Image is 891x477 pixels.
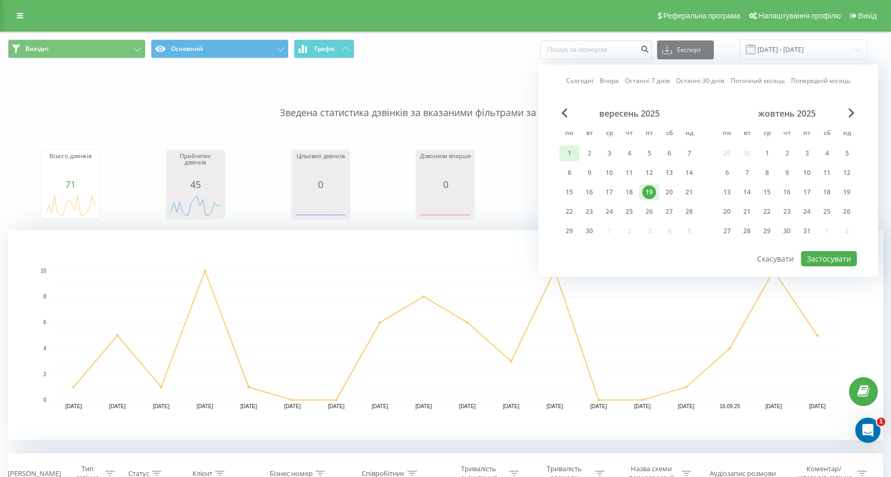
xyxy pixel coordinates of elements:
[622,166,636,180] div: 11
[600,76,619,86] a: Вчора
[800,147,814,160] div: 3
[760,185,774,199] div: 15
[314,45,335,53] span: Графік
[599,146,619,161] div: ср 3 вер 2025 р.
[372,403,388,409] text: [DATE]
[619,204,639,220] div: чт 25 вер 2025 р.
[797,223,817,239] div: пт 31 жовт 2025 р.
[639,165,659,181] div: пт 12 вер 2025 р.
[817,184,837,200] div: сб 18 жовт 2025 р.
[678,403,694,409] text: [DATE]
[720,185,734,199] div: 13
[43,371,46,377] text: 2
[800,205,814,219] div: 24
[639,146,659,161] div: пт 5 вер 2025 р.
[679,146,699,161] div: нд 7 вер 2025 р.
[820,166,834,180] div: 11
[719,126,735,142] abbr: понеділок
[662,166,676,180] div: 13
[169,179,222,190] div: 45
[839,126,855,142] abbr: неділя
[800,166,814,180] div: 10
[599,184,619,200] div: ср 17 вер 2025 р.
[169,190,222,221] svg: A chart.
[840,166,854,180] div: 12
[717,108,857,119] div: жовтень 2025
[720,224,734,238] div: 27
[777,165,797,181] div: чт 9 жовт 2025 р.
[579,146,599,161] div: вт 2 вер 2025 р.
[562,166,576,180] div: 8
[740,205,754,219] div: 21
[682,166,696,180] div: 14
[757,165,777,181] div: ср 8 жовт 2025 р.
[837,184,857,200] div: нд 19 жовт 2025 р.
[661,126,677,142] abbr: субота
[797,204,817,220] div: пт 24 жовт 2025 р.
[780,166,794,180] div: 9
[765,403,782,409] text: [DATE]
[581,126,597,142] abbr: вівторок
[579,165,599,181] div: вт 9 вер 2025 р.
[800,185,814,199] div: 17
[559,184,579,200] div: пн 15 вер 2025 р.
[659,204,679,220] div: сб 27 вер 2025 р.
[740,166,754,180] div: 7
[44,179,97,190] div: 71
[837,165,857,181] div: нд 12 жовт 2025 р.
[681,126,697,142] abbr: неділя
[740,224,754,238] div: 28
[40,268,47,274] text: 10
[797,146,817,161] div: пт 3 жовт 2025 р.
[415,403,432,409] text: [DATE]
[109,403,126,409] text: [DATE]
[602,166,616,180] div: 10
[582,205,596,219] div: 23
[760,224,774,238] div: 29
[717,165,737,181] div: пн 6 жовт 2025 р.
[294,179,347,190] div: 0
[169,153,222,179] div: Прийнятих дзвінків
[419,190,472,221] div: A chart.
[44,153,97,179] div: Всього дзвінків
[757,223,777,239] div: ср 29 жовт 2025 р.
[65,403,82,409] text: [DATE]
[797,165,817,181] div: пт 10 жовт 2025 р.
[717,204,737,220] div: пн 20 жовт 2025 р.
[740,185,754,199] div: 14
[294,153,347,179] div: Цільових дзвінків
[622,185,636,199] div: 18
[682,185,696,199] div: 21
[757,184,777,200] div: ср 15 жовт 2025 р.
[757,146,777,161] div: ср 1 жовт 2025 р.
[619,184,639,200] div: чт 18 вер 2025 р.
[837,204,857,220] div: нд 26 жовт 2025 р.
[419,153,472,179] div: Дзвонили вперше
[240,403,257,409] text: [DATE]
[777,223,797,239] div: чт 30 жовт 2025 р.
[840,185,854,199] div: 19
[840,147,854,160] div: 5
[679,165,699,181] div: нд 14 вер 2025 р.
[559,108,699,119] div: вересень 2025
[639,184,659,200] div: пт 19 вер 2025 р.
[602,205,616,219] div: 24
[801,251,857,266] button: Застосувати
[582,185,596,199] div: 16
[809,403,826,409] text: [DATE]
[757,204,777,220] div: ср 22 жовт 2025 р.
[662,205,676,219] div: 27
[642,185,656,199] div: 19
[720,403,740,409] text: 16.09.25
[43,346,46,351] text: 4
[579,223,599,239] div: вт 30 вер 2025 р.
[642,205,656,219] div: 26
[659,165,679,181] div: сб 13 вер 2025 р.
[294,39,354,58] button: Графік
[8,85,883,120] p: Зведена статистика дзвінків за вказаними фільтрами за обраний період
[820,205,834,219] div: 25
[284,403,301,409] text: [DATE]
[720,166,734,180] div: 6
[25,45,48,53] span: Вихідні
